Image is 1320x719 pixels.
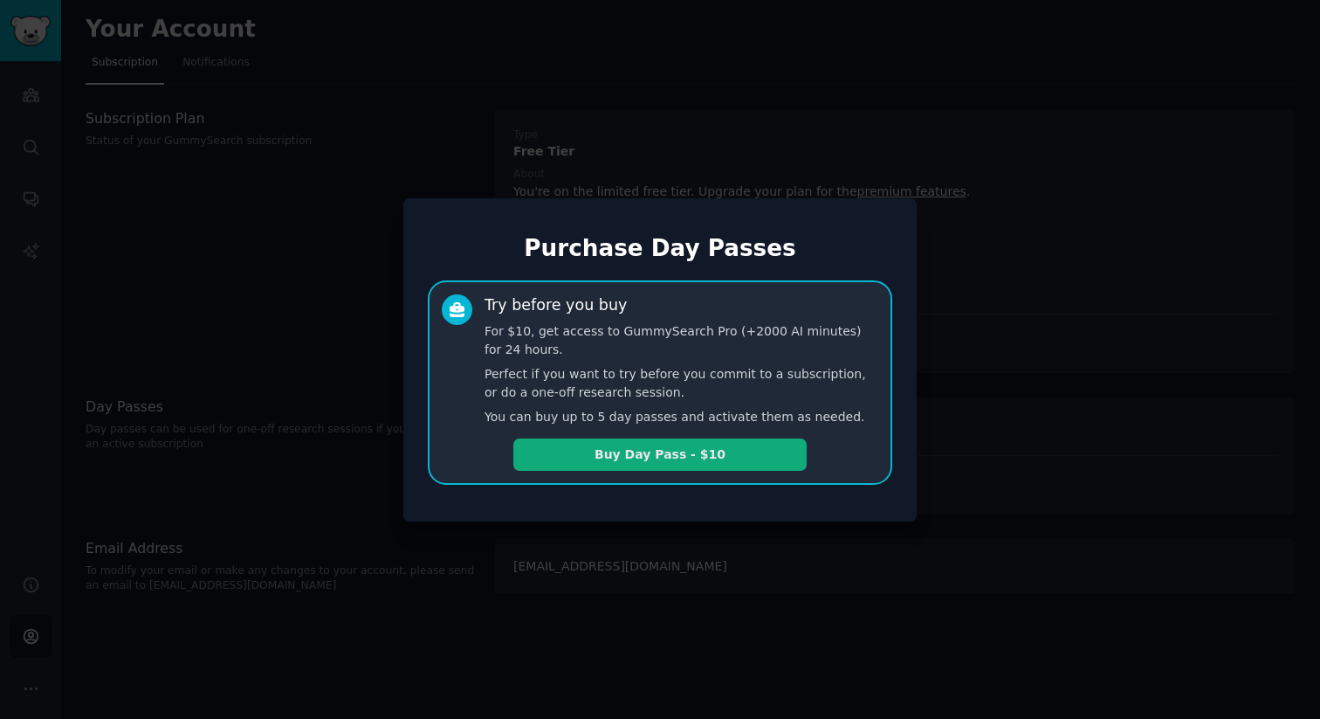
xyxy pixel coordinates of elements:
p: For $10, get access to GummySearch Pro (+2000 AI minutes) for 24 hours. [485,322,878,359]
p: You can buy up to 5 day passes and activate them as needed. [485,408,878,426]
h1: Purchase Day Passes [428,235,892,263]
button: Buy Day Pass - $10 [513,439,807,471]
div: Try before you buy [485,294,627,316]
p: Perfect if you want to try before you commit to a subscription, or do a one-off research session. [485,365,878,402]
